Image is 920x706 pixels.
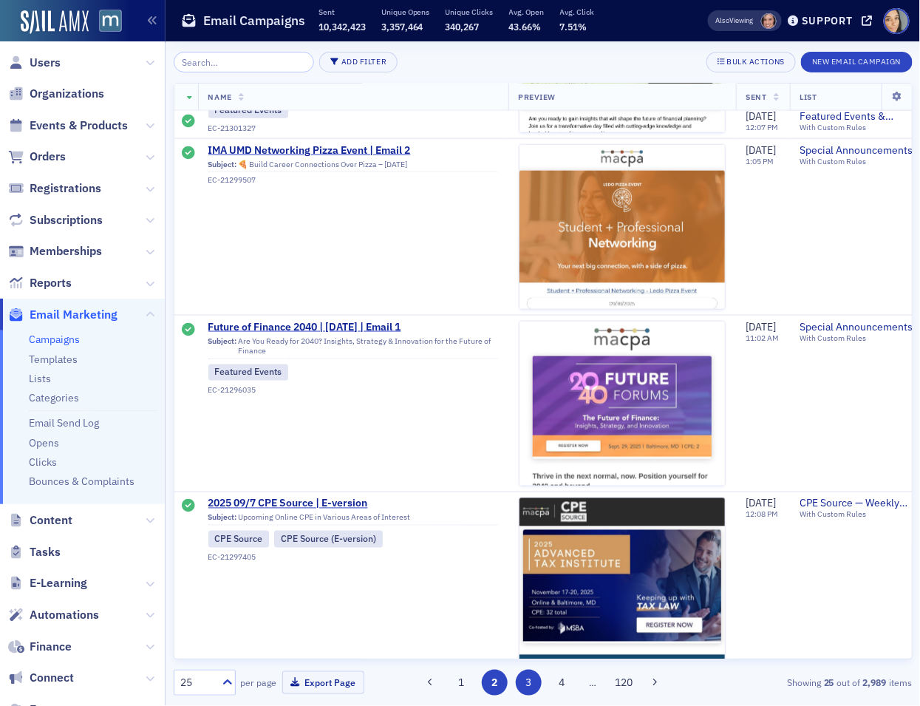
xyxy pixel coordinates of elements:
button: 2 [482,670,508,696]
input: Search… [174,52,315,72]
span: [DATE] [746,320,777,333]
div: Sent [182,146,195,161]
span: Subject: [208,336,237,356]
span: Registrations [30,180,101,197]
a: Email Marketing [8,307,117,323]
a: IMA UMD Networking Pizza Event | Email 2 [208,144,498,157]
span: Content [30,512,72,529]
span: 7.51% [560,21,587,33]
span: Reports [30,275,72,291]
a: Organizations [8,86,104,102]
p: Sent [318,7,366,17]
time: 12:07 PM [746,123,779,133]
a: Finance [8,639,72,655]
p: Unique Opens [381,7,430,17]
div: Showing out of items [676,676,912,689]
a: Templates [29,353,78,366]
button: 4 [549,670,575,696]
div: CPE Source (E-version) [274,531,383,547]
div: CPE Source [208,531,270,547]
span: 340,267 [446,21,480,33]
a: Reports [8,275,72,291]
a: Future of Finance 2040 | [DATE] | Email 1 [208,321,498,334]
button: Export Page [282,671,364,694]
span: Tasks [30,544,61,560]
a: Events & Products [8,118,128,134]
a: Users [8,55,61,71]
a: Bounces & Complaints [29,475,134,488]
strong: 25 [822,676,837,689]
div: Are You Ready for 2040? Insights, Strategy & Innovation for the Future of Finance [208,336,498,359]
p: Avg. Click [560,7,595,17]
h1: Email Campaigns [203,12,305,30]
a: Automations [8,607,99,623]
span: Organizations [30,86,104,102]
span: Subscriptions [30,212,103,228]
a: Orders [8,149,66,165]
span: Email Marketing [30,307,117,323]
span: Events & Products [30,118,128,134]
a: View Homepage [89,10,122,35]
a: Connect [8,670,74,686]
button: Bulk Actions [706,52,796,72]
span: List [800,92,817,102]
div: Upcoming Online CPE in Various Areas of Interest [208,513,498,526]
span: Orders [30,149,66,165]
a: Campaigns [29,333,80,346]
span: Subject: [208,513,237,523]
span: 43.66% [509,21,542,33]
div: 🍕 Build Career Connections Over Pizza – [DATE] [208,160,498,173]
div: EC-21296035 [208,386,498,396]
button: 3 [516,670,542,696]
span: Viewing [716,16,754,26]
button: Add Filter [319,52,398,72]
time: 1:05 PM [746,156,774,166]
span: [DATE] [746,109,777,123]
a: 2025 09/7 CPE Source | E-version [208,498,498,511]
img: SailAMX [21,10,89,34]
span: [DATE] [746,497,777,510]
strong: 2,989 [861,676,890,689]
a: Opens [29,436,59,449]
span: Preview [519,92,556,102]
a: Tasks [8,544,61,560]
span: Sent [746,92,767,102]
label: per page [241,676,277,689]
div: 25 [181,675,214,690]
img: SailAMX [99,10,122,33]
p: Unique Clicks [446,7,494,17]
div: EC-21299507 [208,175,498,185]
a: Clicks [29,455,57,469]
span: … [583,676,604,689]
button: New Email Campaign [801,52,912,72]
span: 10,342,423 [318,21,366,33]
span: [DATE] [746,143,777,157]
span: Memberships [30,243,102,259]
div: Also [716,16,730,25]
a: Registrations [8,180,101,197]
div: EC-21297405 [208,553,498,563]
span: Profile [884,8,910,34]
div: Bulk Actions [727,58,785,66]
time: 11:02 AM [746,333,780,343]
span: E-Learning [30,575,87,591]
div: EC-21301327 [208,123,498,133]
div: Featured Events [208,364,289,381]
img: email-preview-3061.jpeg [519,145,725,678]
a: New Email Campaign [801,54,912,67]
div: Sent [182,500,195,515]
a: E-Learning [8,575,87,591]
span: Automations [30,607,99,623]
div: Sent [182,115,195,129]
a: Email Send Log [29,416,99,430]
button: 120 [611,670,637,696]
span: 3,357,464 [381,21,423,33]
a: Categories [29,391,79,404]
a: Memberships [8,243,102,259]
span: Katie Foo [761,13,777,29]
span: Subject: [208,160,237,169]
